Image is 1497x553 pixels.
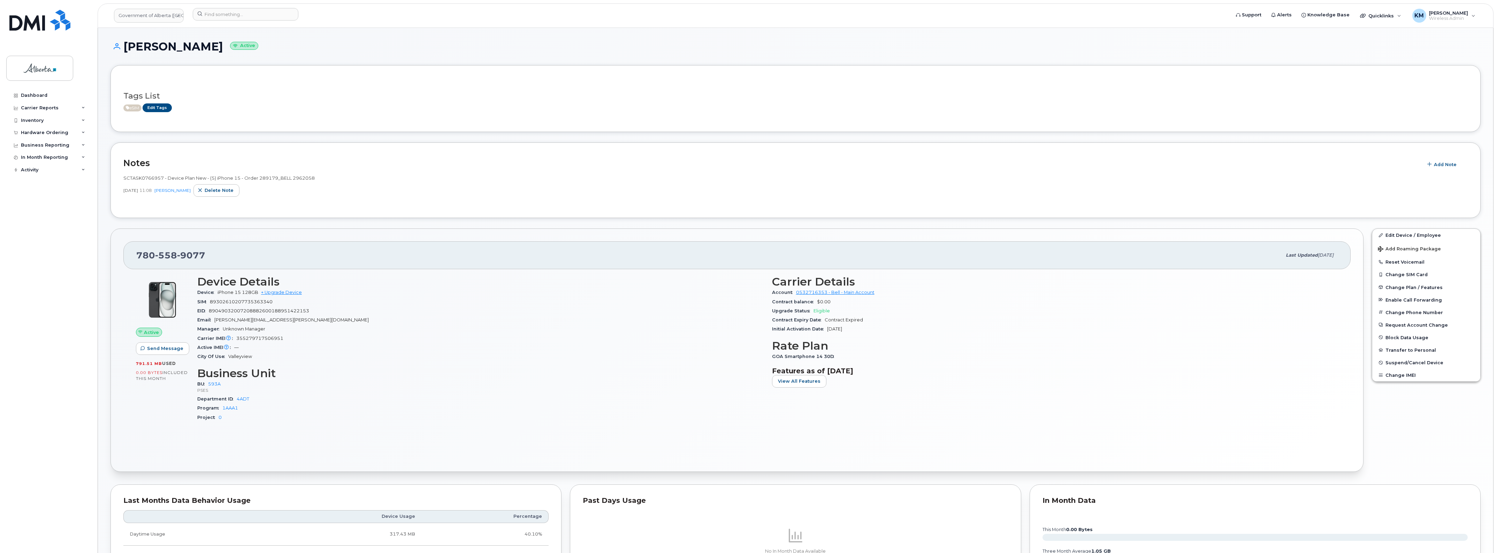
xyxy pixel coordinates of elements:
h3: Features as of [DATE] [772,367,1338,375]
span: $0.00 [817,299,831,304]
h3: Rate Plan [772,340,1338,352]
span: used [162,361,176,366]
span: City Of Use [197,354,228,359]
td: 317.43 MB [280,523,421,546]
button: Block Data Usage [1372,331,1480,344]
text: this month [1042,527,1093,532]
span: Add Note [1434,161,1457,168]
span: Change Plan / Features [1385,285,1443,290]
span: Carrier IMEI [197,336,236,341]
button: Change IMEI [1372,369,1480,381]
a: 1AAA1 [222,405,238,411]
span: Last updated [1286,252,1318,258]
div: Last Months Data Behavior Usage [123,497,549,504]
div: Past Days Usage [583,497,1008,504]
span: Enable Call Forwarding [1385,297,1442,302]
td: 40.10% [421,523,549,546]
button: Add Note [1423,158,1462,171]
a: 0532716353 - Bell - Main Account [796,290,874,295]
a: Edit Device / Employee [1372,229,1480,241]
span: — [234,345,239,350]
th: Percentage [421,510,549,523]
th: Device Usage [280,510,421,523]
span: Account [772,290,796,295]
button: Suspend/Cancel Device [1372,356,1480,369]
span: EID [197,308,209,313]
button: Add Roaming Package [1372,241,1480,256]
span: iPhone 15 128GB [217,290,258,295]
span: 0.00 Bytes [136,370,162,375]
a: 0 [219,415,222,420]
span: Initial Activation Date [772,326,827,332]
span: 791.51 MB [136,361,162,366]
button: Reset Voicemail [1372,256,1480,268]
span: Unknown Manager [223,326,265,332]
span: Active IMEI [197,345,234,350]
span: Department ID [197,396,237,402]
span: Manager [197,326,223,332]
button: View All Features [772,375,826,388]
h3: Carrier Details [772,275,1338,288]
button: Delete note [193,184,239,197]
span: Upgrade Status [772,308,814,313]
a: Edit Tags [143,103,172,112]
span: 9077 [177,250,205,260]
span: Valleyview [228,354,252,359]
span: 558 [155,250,177,260]
span: BU [197,381,208,387]
button: Send Message [136,342,189,355]
span: Project [197,415,219,420]
span: Contract Expiry Date [772,317,825,322]
button: Request Account Change [1372,319,1480,331]
button: Change SIM Card [1372,268,1480,281]
span: Program [197,405,222,411]
span: Eligible [814,308,830,313]
a: 4ADT [237,396,249,402]
a: 593A [208,381,221,387]
span: Email [197,317,214,322]
span: 11:08 [139,187,152,193]
span: 89302610207735363340 [210,299,273,304]
span: Delete note [205,187,234,194]
a: + Upgrade Device [261,290,302,295]
span: Device [197,290,217,295]
button: Change Plan / Features [1372,281,1480,294]
span: View All Features [778,378,820,384]
span: Send Message [147,345,183,352]
span: SCTASK0766957 - Device Plan New - (5) iPhone 15 - Order 289179_BELL 2962058 [123,175,315,181]
small: Active [230,42,258,50]
td: Daytime Usage [123,523,280,546]
span: Add Roaming Package [1378,246,1441,253]
button: Transfer to Personal [1372,344,1480,356]
h3: Business Unit [197,367,764,380]
h3: Device Details [197,275,764,288]
span: [DATE] [827,326,842,332]
button: Change Phone Number [1372,306,1480,319]
span: [DATE] [123,187,138,193]
button: Enable Call Forwarding [1372,294,1480,306]
h2: Notes [123,158,1419,168]
span: Contract balance [772,299,817,304]
span: [PERSON_NAME][EMAIL_ADDRESS][PERSON_NAME][DOMAIN_NAME] [214,317,369,322]
span: Active [144,329,159,336]
span: 89049032007208882600188951422153 [209,308,309,313]
span: SIM [197,299,210,304]
span: Active [123,104,142,111]
span: Suspend/Cancel Device [1385,360,1443,365]
span: GOA Smartphone 14 30D [772,354,838,359]
h1: [PERSON_NAME] [110,40,1481,53]
tspan: 0.00 Bytes [1066,527,1093,532]
p: PSES [197,387,764,393]
h3: Tags List [123,92,1468,100]
span: 355279717506951 [236,336,283,341]
span: 780 [136,250,205,260]
div: In Month Data [1042,497,1468,504]
img: iPhone_15_Black.png [142,279,183,321]
span: Contract Expired [825,317,863,322]
span: [DATE] [1318,252,1334,258]
a: [PERSON_NAME] [154,188,191,193]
